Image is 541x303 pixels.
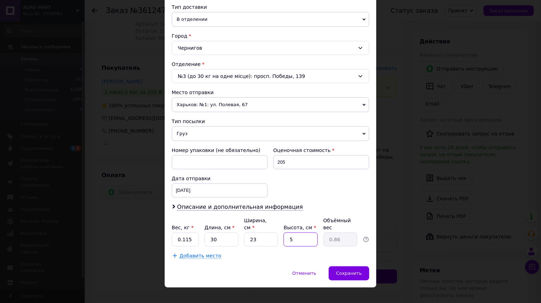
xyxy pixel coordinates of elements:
span: Груз [172,126,369,141]
label: Вес, кг [172,225,194,230]
span: Добавить место [180,253,221,259]
label: Высота, см [284,225,316,230]
div: Дата отправки [172,175,268,182]
span: Место отправки [172,90,214,95]
div: Объёмный вес [323,217,357,231]
div: Отделение [172,61,369,68]
div: Номер упаковки (не обязательно) [172,147,268,154]
div: Город [172,32,369,40]
span: Тип доставки [172,4,207,10]
span: Сохранить [336,271,362,276]
span: В отделении [172,12,369,27]
span: Описание и дополнительная информация [177,204,303,211]
div: Чернигов [172,41,369,55]
span: Харьков: №1: ул. Полевая, 67 [172,97,369,112]
span: Тип посылки [172,119,205,124]
div: Оценочная стоимость [273,147,369,154]
div: №3 (до 30 кг на одне місце): просп. Победы, 139 [172,69,369,83]
label: Ширина, см [244,218,267,230]
label: Длина, см [205,225,235,230]
span: Отменить [292,271,316,276]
